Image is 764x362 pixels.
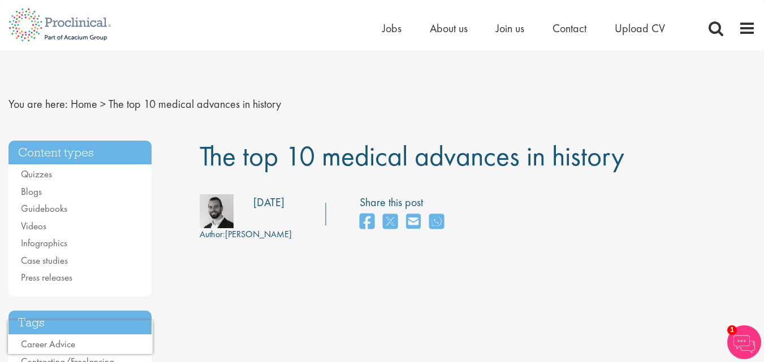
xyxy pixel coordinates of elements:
span: Author: [200,228,225,240]
span: > [100,97,106,111]
a: About us [430,21,468,36]
a: Press releases [21,271,72,284]
a: Join us [496,21,524,36]
a: share on facebook [360,210,374,234]
label: Share this post [360,194,450,211]
a: breadcrumb link [71,97,97,111]
a: Jobs [382,21,402,36]
img: Chatbot [727,325,761,359]
a: Upload CV [615,21,665,36]
a: share on email [406,210,421,234]
a: Guidebooks [21,202,67,215]
span: 1 [727,325,737,335]
iframe: reCAPTCHA [8,320,153,354]
div: [DATE] [253,194,284,211]
div: [PERSON_NAME] [200,228,292,241]
a: Blogs [21,185,42,198]
span: The top 10 medical advances in history [200,138,624,174]
img: 76d2c18e-6ce3-4617-eefd-08d5a473185b [200,194,234,228]
a: Contact [553,21,586,36]
a: Case studies [21,254,68,267]
a: share on twitter [383,210,398,234]
a: Videos [21,220,46,232]
h3: Content types [8,141,152,165]
a: share on whats app [429,210,444,234]
a: Quizzes [21,168,52,180]
a: Infographics [21,237,67,249]
span: The top 10 medical advances in history [109,97,281,111]
h3: Tags [8,311,152,335]
span: You are here: [8,97,68,111]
